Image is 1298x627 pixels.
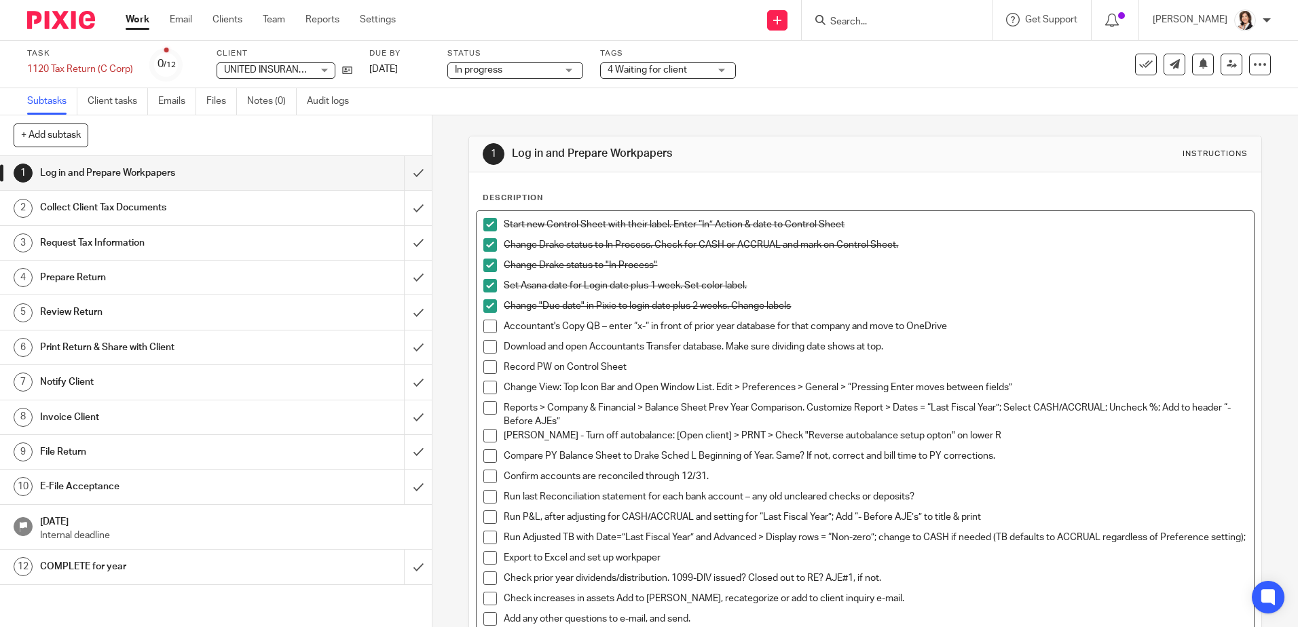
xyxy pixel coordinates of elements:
[263,13,285,26] a: Team
[40,337,274,358] h1: Print Return & Share with Client
[40,197,274,218] h1: Collect Client Tax Documents
[40,529,419,542] p: Internal deadline
[170,13,192,26] a: Email
[40,442,274,462] h1: File Return
[40,512,419,529] h1: [DATE]
[360,13,396,26] a: Settings
[369,64,398,74] span: [DATE]
[1234,9,1256,31] img: BW%20Website%203%20-%20square.jpg
[1025,15,1077,24] span: Get Support
[483,143,504,165] div: 1
[217,48,352,59] label: Client
[158,88,196,115] a: Emails
[504,218,1246,231] p: Start new Control Sheet with their label. Enter “In” Action & date to Control Sheet
[88,88,148,115] a: Client tasks
[224,65,374,75] span: UNITED INSURANCE BROKERS INC
[608,65,687,75] span: 4 Waiting for client
[504,320,1246,333] p: Accountant's Copy QB – enter “x-“ in front of prior year database for that company and move to On...
[504,238,1246,252] p: Change Drake status to In Process. Check for CASH or ACCRUAL and mark on Control Sheet.
[157,56,176,72] div: 0
[504,381,1246,394] p: Change View: Top Icon Bar and Open Window List. Edit > Preferences > General > “Pressing Enter mo...
[455,65,502,75] span: In progress
[14,233,33,252] div: 3
[504,592,1246,605] p: Check increases in assets Add to [PERSON_NAME], recategorize or add to client inquiry e-mail.
[14,123,88,147] button: + Add subtask
[14,373,33,392] div: 7
[504,259,1246,272] p: Change Drake status to "In Process"
[206,88,237,115] a: Files
[14,303,33,322] div: 5
[600,48,736,59] label: Tags
[1153,13,1227,26] p: [PERSON_NAME]
[504,360,1246,374] p: Record PW on Control Sheet
[504,401,1246,429] p: Reports > Company & Financial > Balance Sheet Prev Year Comparison. Customize Report > Dates = “L...
[27,11,95,29] img: Pixie
[14,477,33,496] div: 10
[504,490,1246,503] p: Run last Reconciliation statement for each bank account – any old uncleared checks or deposits?
[504,551,1246,565] p: Export to Excel and set up workpaper
[27,48,133,59] label: Task
[369,48,430,59] label: Due by
[504,299,1246,313] p: Change "Due date" in Pixie to login date plus 2 weeks. Change labels
[40,302,274,322] h1: Review Return
[14,268,33,287] div: 4
[40,407,274,427] h1: Invoice Client
[504,510,1246,524] p: Run P&L, after adjusting for CASH/ACCRUAL and setting for “Last Fiscal Year”; Add “- Before AJE’s...
[14,442,33,461] div: 9
[504,429,1246,442] p: [PERSON_NAME] - Turn off autobalance: [Open client] > PRNT > Check "Reverse autobalance setup opt...
[27,88,77,115] a: Subtasks
[40,556,274,577] h1: COMPLETE for year
[40,163,274,183] h1: Log in and Prepare Workpapers
[504,531,1246,544] p: Run Adjusted TB with Date=”Last Fiscal Year” and Advanced > Display rows = “Non-zero”; change to ...
[483,193,543,204] p: Description
[504,612,1246,626] p: Add any other questions to e-mail, and send.
[447,48,583,59] label: Status
[305,13,339,26] a: Reports
[1183,149,1248,159] div: Instructions
[40,267,274,288] h1: Prepare Return
[14,164,33,183] div: 1
[126,13,149,26] a: Work
[504,340,1246,354] p: Download and open Accountants Transfer database. Make sure dividing date shows at top.
[40,233,274,253] h1: Request Tax Information
[504,449,1246,463] p: Compare PY Balance Sheet to Drake Sched L Beginning of Year. Same? If not, correct and bill time ...
[14,199,33,218] div: 2
[27,62,133,76] div: 1120 Tax Return (C Corp)
[247,88,297,115] a: Notes (0)
[212,13,242,26] a: Clients
[504,571,1246,585] p: Check prior year dividends/distribution. 1099-DIV issued? Closed out to RE? AJE#1, if not.
[504,470,1246,483] p: Confirm accounts are reconciled through 12/31.
[14,408,33,427] div: 8
[829,16,951,28] input: Search
[14,338,33,357] div: 6
[40,372,274,392] h1: Notify Client
[14,557,33,576] div: 12
[164,61,176,69] small: /12
[512,147,894,161] h1: Log in and Prepare Workpapers
[40,476,274,497] h1: E-File Acceptance
[307,88,359,115] a: Audit logs
[504,279,1246,292] p: Set Asana date for Login date plus 1 week. Set color label.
